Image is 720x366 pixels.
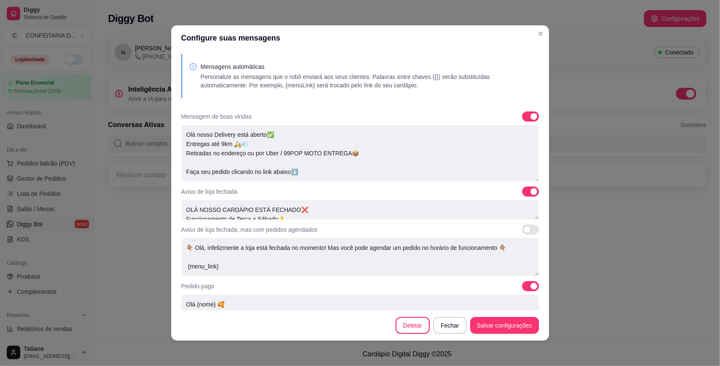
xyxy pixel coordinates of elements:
textarea: 👇🏽 Olá, infelizmente a loja está fechada no momento! Mas você pode agendar um pedido no horário d... [181,238,539,276]
textarea: Olá nosso Delivery está aberto✅ Entregas até 9km 🛵💨 Retiradas no endereço ou por Uber / 99POP MOT... [181,125,539,182]
p: Personalize as mensagens que o robô enviará aos seus clientes. Palavras entre chaves ({}) serão s... [201,73,532,89]
button: Fechar [433,317,467,334]
p: Mensagem de boas vindas [181,112,252,121]
p: Aviso de loja fechada [181,187,237,196]
p: Pedido pago [181,282,215,290]
p: Aviso de loja fechada, mas com pedidos agendados [181,225,318,234]
textarea: OLÁ NOSSO CARDÁPIO ESTÁ FECHADO❌ Funcionamento de Terça a Sábado🔔 Acompanhe tudo pelo Instagram📲⬇... [181,200,539,220]
button: Close [534,27,547,41]
p: Mensagens automáticas [201,62,532,71]
button: Deletar [396,317,430,334]
button: Salvar configurações [470,317,539,334]
textarea: Olá {nome} 🥰 Recebemos seu pagamento no valor de {valor_pix} referente ao pedido {numero_do_pedid... [181,295,539,361]
header: Configure suas mensagens [171,25,549,51]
